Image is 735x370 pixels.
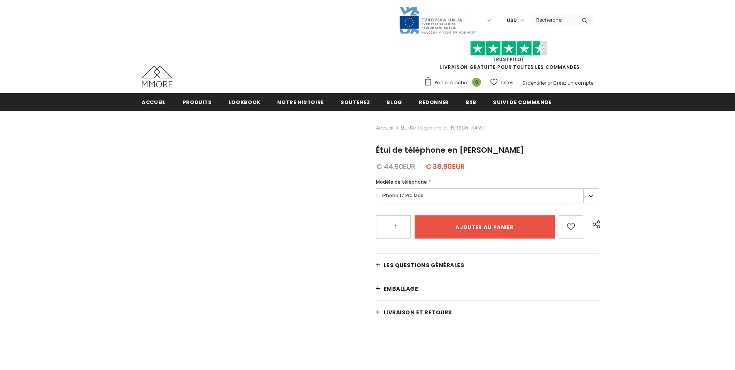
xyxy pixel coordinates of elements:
[507,17,517,24] span: USD
[277,93,324,111] a: Notre histoire
[277,99,324,106] span: Notre histoire
[340,93,370,111] a: soutenez
[376,301,599,324] a: Livraison et retours
[472,78,481,87] span: 0
[493,93,552,111] a: Suivi de commande
[522,80,546,86] a: S'identifier
[384,309,452,316] span: Livraison et retours
[183,99,212,106] span: Produits
[142,66,173,87] img: Cas MMORE
[401,123,486,133] span: Étui de téléphone en [PERSON_NAME]
[386,93,402,111] a: Blog
[386,99,402,106] span: Blog
[376,254,599,277] a: Les questions générales
[376,188,599,203] label: iPhone 17 Pro Max
[142,99,166,106] span: Accueil
[501,79,513,87] span: Listes
[466,99,476,106] span: B2B
[376,277,599,300] a: EMBALLAGE
[399,6,476,34] img: Javni Razpis
[376,123,393,133] a: Accueil
[384,261,464,269] span: Les questions générales
[424,77,485,89] a: Panier d'achat 0
[493,99,552,106] span: Suivi de commande
[384,285,418,293] span: EMBALLAGE
[493,56,525,63] a: TrustPilot
[229,99,261,106] span: Lookbook
[553,80,593,86] a: Créez un compte
[399,17,476,23] a: Javni Razpis
[183,93,212,111] a: Produits
[547,80,552,86] span: or
[415,215,555,239] input: Ajouter au panier
[425,162,465,171] span: € 38.90EUR
[435,79,469,87] span: Panier d'achat
[419,93,449,111] a: Redonner
[376,162,415,171] span: € 44.90EUR
[470,41,547,56] img: Faites confiance aux étoiles pilotes
[419,99,449,106] span: Redonner
[229,93,261,111] a: Lookbook
[142,93,166,111] a: Accueil
[376,179,427,185] span: Modèle de téléphone
[490,76,513,89] a: Listes
[466,93,476,111] a: B2B
[340,99,370,106] span: soutenez
[532,14,576,26] input: Search Site
[376,145,524,155] span: Étui de téléphone en [PERSON_NAME]
[424,44,593,70] span: LIVRAISON GRATUITE POUR TOUTES LES COMMANDES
